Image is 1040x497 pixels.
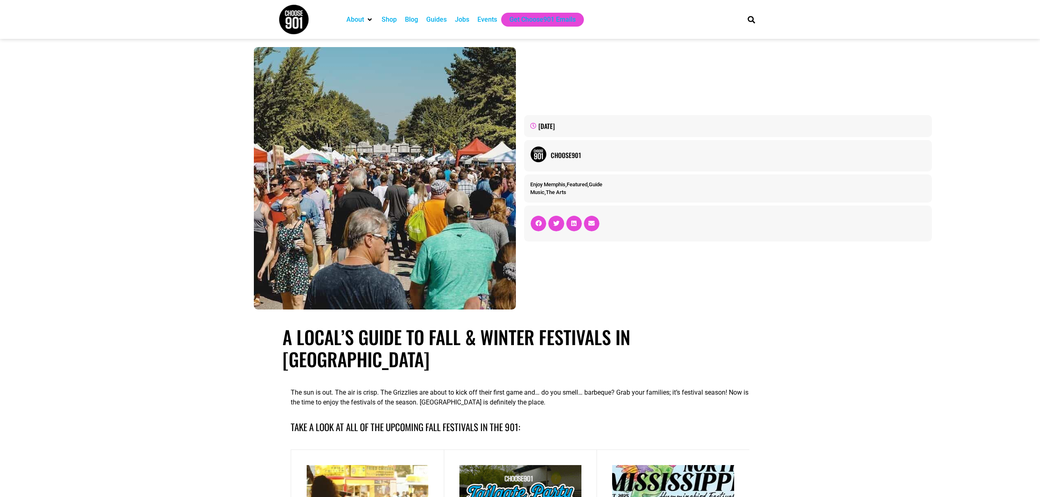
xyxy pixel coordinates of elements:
[530,189,545,195] a: Music
[509,15,576,25] a: Get Choose901 Emails
[342,13,734,27] nav: Main nav
[567,181,588,188] a: Featured
[745,13,758,26] div: Search
[405,15,418,25] a: Blog
[346,15,364,25] a: About
[291,420,749,434] h4: Take a look at all of the upcoming fall festivals in the 901:
[382,15,397,25] a: Shop
[530,189,566,195] span: ,
[342,13,378,27] div: About
[455,15,469,25] a: Jobs
[538,121,555,131] time: [DATE]
[530,181,602,188] span: , ,
[584,216,599,231] div: Share on email
[589,181,602,188] a: Guide
[546,189,566,195] a: The Arts
[551,150,926,160] a: Choose901
[283,326,757,370] h1: A Local’s Guide to Fall & Winter Festivals in [GEOGRAPHIC_DATA]
[530,181,565,188] a: Enjoy Memphis
[531,216,546,231] div: Share on facebook
[426,15,447,25] a: Guides
[566,216,582,231] div: Share on linkedin
[548,216,564,231] div: Share on twitter
[291,388,749,407] p: The sun is out. The air is crisp. The Grizzlies are about to kick off their first game and… do yo...
[477,15,497,25] a: Events
[530,146,547,163] img: Picture of Choose901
